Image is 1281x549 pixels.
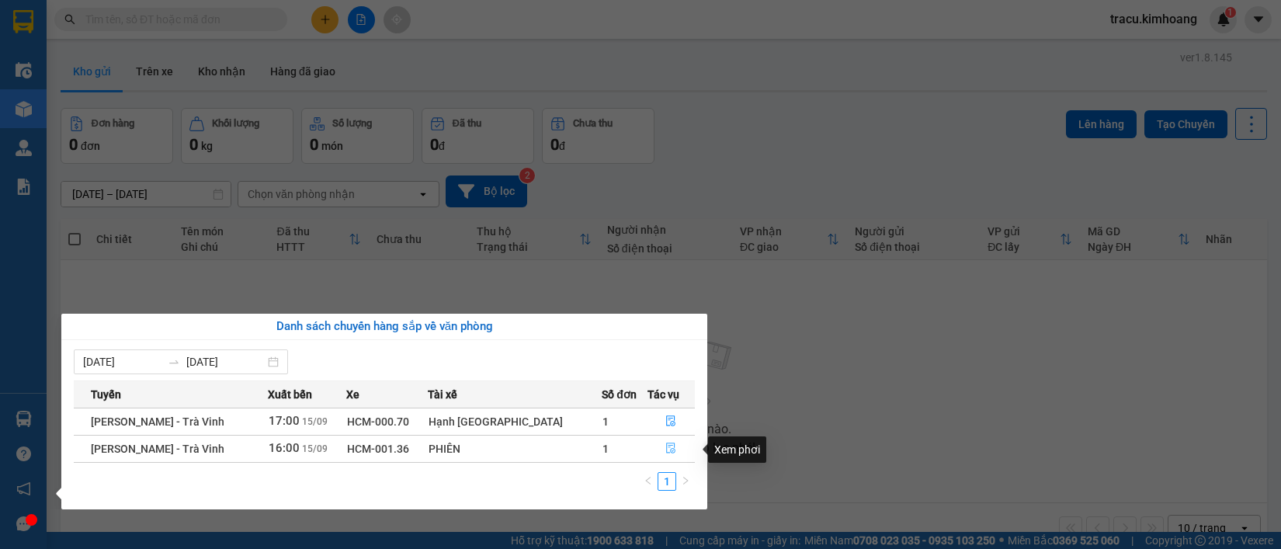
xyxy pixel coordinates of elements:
span: to [168,356,180,368]
span: 16:00 [269,441,300,455]
li: Next Page [676,472,695,491]
span: Tuyến [91,386,121,403]
span: file-done [665,415,676,428]
div: Hạnh [GEOGRAPHIC_DATA] [429,413,602,430]
span: 1 [602,443,609,455]
span: swap-right [168,356,180,368]
span: left [644,476,653,485]
span: 1 [602,415,609,428]
a: 1 [658,473,675,490]
span: Xuất bến [268,386,312,403]
span: 15/09 [302,443,328,454]
span: 17:00 [269,414,300,428]
button: left [639,472,658,491]
button: file-done [648,409,695,434]
div: PHIÊN [429,440,602,457]
span: 15/09 [302,416,328,427]
button: right [676,472,695,491]
span: HCM-001.36 [347,443,409,455]
span: Tài xế [428,386,457,403]
input: Từ ngày [83,353,161,370]
span: file-done [665,443,676,455]
span: right [681,476,690,485]
span: Số đơn [602,386,637,403]
span: Xe [346,386,359,403]
div: Danh sách chuyến hàng sắp về văn phòng [74,318,695,336]
div: Xem phơi [708,436,766,463]
li: Previous Page [639,472,658,491]
span: Tác vụ [647,386,679,403]
button: file-done [648,436,695,461]
span: HCM-000.70 [347,415,409,428]
span: [PERSON_NAME] - Trà Vinh [91,415,224,428]
input: Đến ngày [186,353,265,370]
span: [PERSON_NAME] - Trà Vinh [91,443,224,455]
li: 1 [658,472,676,491]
